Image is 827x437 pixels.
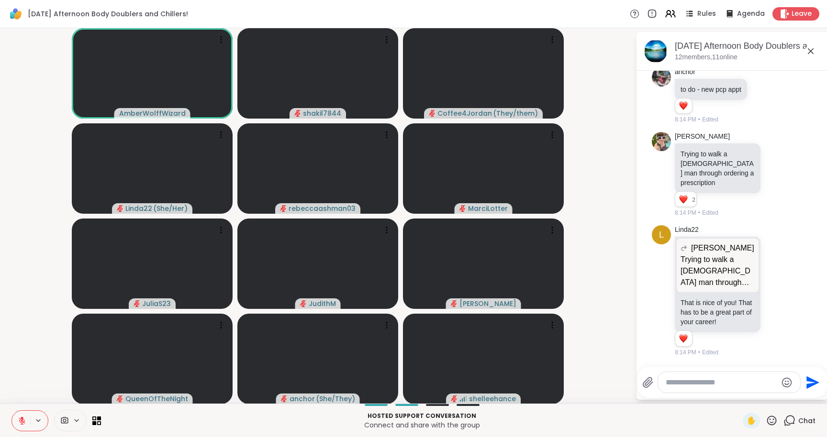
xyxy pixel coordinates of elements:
span: audio-muted [300,300,307,307]
span: Coffee4Jordan [437,109,492,118]
div: Reaction list [675,98,692,114]
img: Tuesday Afternoon Body Doublers and Chillers!, Oct 07 [644,40,667,63]
span: audio-muted [294,110,301,117]
span: audio-muted [134,300,140,307]
span: shelleehance [469,394,516,404]
span: audio-muted [117,395,123,402]
span: audio-muted [451,300,458,307]
span: audio-muted [117,205,123,212]
span: audio-muted [429,110,436,117]
img: https://sharewell-space-live.sfo3.digitaloceanspaces.com/user-generated/3bf5b473-6236-4210-9da2-3... [652,132,671,151]
span: 8:14 PM [675,115,696,124]
span: L [659,229,664,241]
p: to do - new pcp appt [681,85,741,94]
button: Emoji picker [781,377,793,388]
span: Leave [792,9,812,19]
span: ( She/Her ) [153,204,188,213]
span: AmberWolffWizard [119,109,186,118]
p: 12 members, 11 online [675,53,738,62]
span: [PERSON_NAME] [691,242,754,254]
span: ( She/They ) [316,394,355,404]
span: audio-muted [459,205,466,212]
span: rebeccaashman03 [289,204,356,213]
span: • [698,208,700,217]
span: Rules [697,9,716,19]
span: audio-muted [451,395,458,402]
span: 2 [692,196,696,204]
span: audio-muted [281,395,288,402]
div: Reaction list [675,192,692,207]
textarea: Type your message [666,378,777,387]
span: • [698,115,700,124]
div: Reaction list [675,331,692,346]
a: anchor [675,67,695,77]
img: ShareWell Logomark [8,6,24,22]
p: Hosted support conversation [107,412,737,420]
span: Agenda [737,9,765,19]
button: Send [801,371,822,393]
span: Edited [702,208,718,217]
span: 8:14 PM [675,348,696,357]
a: Linda22 [675,225,699,235]
span: Edited [702,115,718,124]
span: JuliaS23 [142,299,171,308]
p: Trying to walk a [DEMOGRAPHIC_DATA] man through ordering a prescription [681,149,755,187]
p: Trying to walk a [DEMOGRAPHIC_DATA] man through ordering a prescription [681,254,755,288]
p: Connect and share with the group [107,420,737,430]
span: JudithM [309,299,336,308]
span: Linda22 [125,204,152,213]
button: Reactions: love [678,102,688,110]
span: shakil7844 [303,109,341,118]
span: Chat [798,416,816,426]
img: https://sharewell-space-live.sfo3.digitaloceanspaces.com/user-generated/bd698b57-9748-437a-a102-e... [652,67,671,87]
a: [PERSON_NAME] [675,132,730,142]
button: Reactions: love [678,335,688,342]
span: anchor [290,394,315,404]
button: Reactions: love [678,196,688,203]
span: audio-muted [280,205,287,212]
span: QueenOfTheNight [125,394,188,404]
span: [DATE] Afternoon Body Doublers and Chillers! [28,9,188,19]
span: 8:14 PM [675,208,696,217]
span: • [698,348,700,357]
span: ( They/them ) [493,109,538,118]
span: ✋ [747,415,756,426]
span: [PERSON_NAME] [459,299,516,308]
div: [DATE] Afternoon Body Doublers and Chillers!, [DATE] [675,40,820,52]
span: MarciLotter [468,204,508,213]
p: That is nice of you! That has to be a great part of your career! [681,298,755,327]
span: Edited [702,348,718,357]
